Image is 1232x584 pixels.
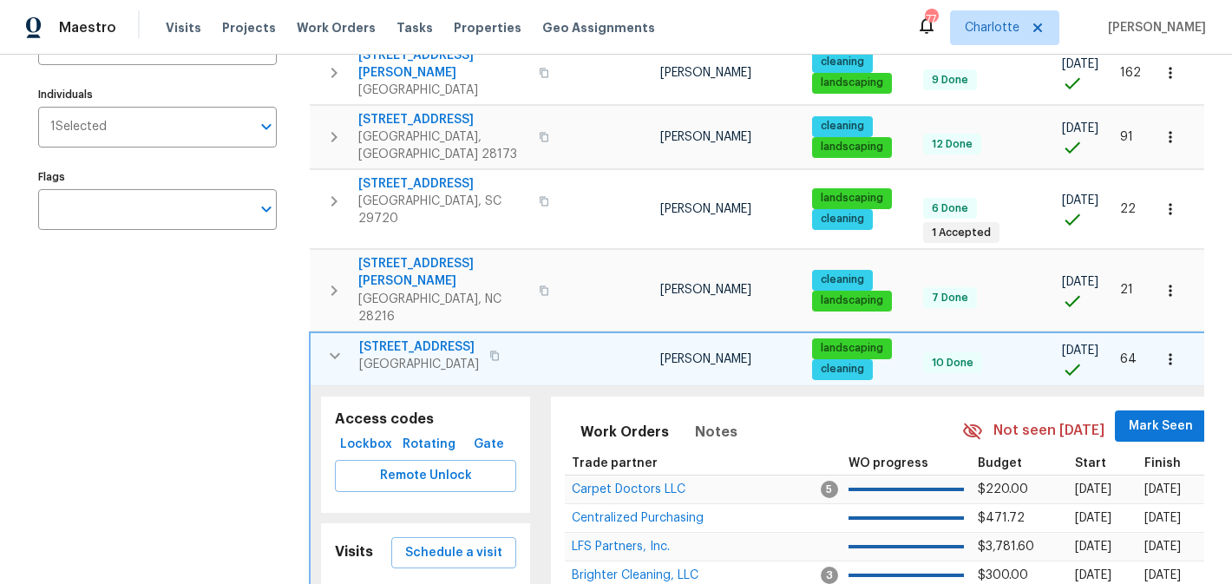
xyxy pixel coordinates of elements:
span: 1 Selected [50,120,107,135]
span: [STREET_ADDRESS] [358,175,528,193]
span: 7 Done [925,291,975,305]
span: Tasks [396,22,433,34]
a: Carpet Doctors LLC [572,484,685,495]
span: cleaning [814,272,871,287]
span: cleaning [814,55,871,69]
span: [DATE] [1062,122,1098,135]
span: Budget [978,457,1022,469]
span: cleaning [814,212,871,226]
span: Work Orders [580,420,669,444]
span: [PERSON_NAME] [660,203,751,215]
span: $471.72 [978,512,1025,524]
span: Trade partner [572,457,658,469]
h5: Visits [335,543,373,561]
span: [DATE] [1144,569,1181,581]
div: 77 [925,10,937,28]
span: [PERSON_NAME] [660,353,751,365]
span: Geo Assignments [542,19,655,36]
span: [STREET_ADDRESS] [359,338,479,356]
span: [STREET_ADDRESS][PERSON_NAME] [358,47,528,82]
button: Lockbox [335,429,397,461]
h5: Access codes [335,410,516,429]
button: Gate [461,429,516,461]
span: [DATE] [1144,483,1181,495]
span: [GEOGRAPHIC_DATA] [358,82,528,99]
span: Finish [1144,457,1181,469]
span: [DATE] [1062,276,1098,288]
span: Remote Unlock [349,465,502,487]
button: Remote Unlock [335,460,516,492]
span: 91 [1120,131,1133,143]
span: landscaping [814,140,890,154]
span: $220.00 [978,483,1028,495]
span: [DATE] [1075,541,1111,553]
span: [DATE] [1062,58,1098,70]
span: [PERSON_NAME] [660,67,751,79]
span: [GEOGRAPHIC_DATA], NC 28216 [358,291,528,325]
span: [PERSON_NAME] [660,131,751,143]
button: Rotating [397,429,461,461]
span: Rotating [404,434,454,456]
span: Maestro [59,19,116,36]
span: Work Orders [297,19,376,36]
span: Projects [222,19,276,36]
span: landscaping [814,293,890,308]
span: Gate [468,434,509,456]
span: Lockbox [342,434,390,456]
span: [DATE] [1062,344,1098,357]
button: Open [254,197,279,221]
span: [GEOGRAPHIC_DATA], SC 29720 [358,193,528,227]
span: 21 [1120,284,1133,296]
span: Carpet Doctors LLC [572,483,685,495]
span: [DATE] [1144,512,1181,524]
span: [DATE] [1075,483,1111,495]
span: [DATE] [1144,541,1181,553]
a: Brighter Cleaning, LLC [572,570,698,581]
span: [STREET_ADDRESS] [358,111,528,128]
a: LFS Partners, Inc. [572,541,670,552]
span: Schedule a visit [405,542,502,564]
label: Flags [38,172,277,182]
span: $300.00 [978,569,1028,581]
span: [PERSON_NAME] [1101,19,1206,36]
span: 10 Done [925,356,980,371]
span: Visits [166,19,201,36]
span: 6 Done [925,201,975,216]
span: 64 [1120,353,1137,365]
button: Open [254,115,279,139]
span: Start [1075,457,1106,469]
span: 3 [821,567,838,584]
span: Properties [454,19,521,36]
span: cleaning [814,119,871,134]
span: 12 Done [925,137,980,152]
span: LFS Partners, Inc. [572,541,670,553]
span: cleaning [814,362,871,377]
label: Individuals [38,89,277,100]
span: [GEOGRAPHIC_DATA], [GEOGRAPHIC_DATA] 28173 [358,128,528,163]
span: [DATE] [1062,194,1098,207]
span: [DATE] [1075,569,1111,581]
span: $3,781.60 [978,541,1034,553]
span: landscaping [814,75,890,90]
span: [PERSON_NAME] [660,284,751,296]
button: Mark Seen [1115,410,1207,443]
span: Brighter Cleaning, LLC [572,569,698,581]
span: 1 Accepted [925,226,998,240]
span: landscaping [814,341,890,356]
span: 162 [1120,67,1141,79]
span: [DATE] [1075,512,1111,524]
span: landscaping [814,191,890,206]
a: Centralized Purchasing [572,513,704,523]
span: WO progress [849,457,928,469]
span: 22 [1120,203,1136,215]
span: 5 [821,481,838,498]
span: Mark Seen [1129,416,1193,437]
button: Schedule a visit [391,537,516,569]
span: Charlotte [965,19,1019,36]
span: 9 Done [925,73,975,88]
span: Notes [695,420,737,444]
span: [GEOGRAPHIC_DATA] [359,356,479,373]
span: Not seen [DATE] [993,421,1104,441]
span: Centralized Purchasing [572,512,704,524]
span: [STREET_ADDRESS][PERSON_NAME] [358,255,528,290]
